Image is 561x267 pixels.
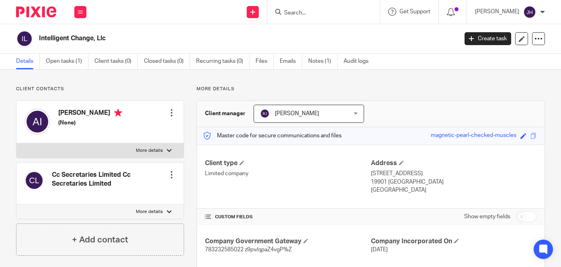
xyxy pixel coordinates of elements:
h4: Client type [205,159,371,168]
img: svg%3E [25,109,50,135]
span: [PERSON_NAME] [275,111,319,116]
h4: Company Government Gateway [205,237,371,246]
h4: Cc Secretaries Limited Cc Secretaries Limited [52,171,168,188]
p: More details [136,209,163,215]
a: Notes (1) [308,54,338,69]
p: More details [136,147,163,154]
img: svg%3E [16,30,33,47]
span: Get Support [399,9,430,14]
a: Recurring tasks (0) [196,54,250,69]
i: Primary [114,109,122,117]
h4: CUSTOM FIELDS [205,214,371,220]
img: svg%3E [25,171,44,190]
div: magnetic-pearl-checked-muscles [431,131,516,141]
p: [PERSON_NAME] [475,8,519,16]
h4: + Add contact [72,234,128,246]
input: Search [283,10,356,17]
a: Files [256,54,274,69]
span: 783232585022 z9pv/qpaZ4vgP%Z [205,247,292,253]
img: Pixie [16,6,56,17]
p: [GEOGRAPHIC_DATA] [371,186,536,194]
h3: Client manager [205,110,246,118]
p: [STREET_ADDRESS] [371,170,536,178]
img: svg%3E [523,6,536,19]
a: Audit logs [344,54,375,69]
a: Closed tasks (0) [144,54,190,69]
p: More details [197,86,545,92]
p: Master code for secure communications and files [203,132,342,140]
h2: Intelligent Change, Llc [39,34,370,43]
a: Emails [280,54,302,69]
a: Open tasks (1) [46,54,88,69]
p: Limited company [205,170,371,178]
h4: Address [371,159,536,168]
p: Client contacts [16,86,184,92]
a: Client tasks (0) [94,54,138,69]
span: [DATE] [371,247,388,253]
h5: (None) [58,119,122,127]
h4: [PERSON_NAME] [58,109,122,119]
a: Details [16,54,40,69]
label: Show empty fields [464,213,510,221]
img: svg%3E [260,109,270,118]
h4: Company Incorporated On [371,237,536,246]
a: Create task [465,32,511,45]
p: 19901 [GEOGRAPHIC_DATA] [371,178,536,186]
